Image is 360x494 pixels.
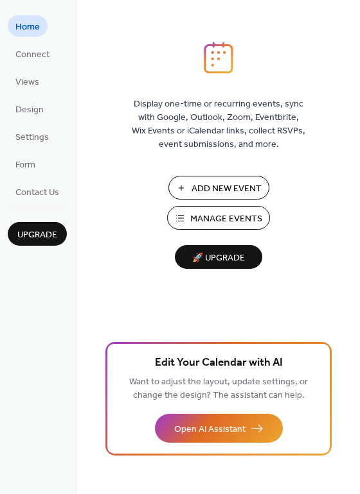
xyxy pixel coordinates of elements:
[175,245,262,269] button: 🚀 Upgrade
[129,373,308,404] span: Want to adjust the layout, update settings, or change the design? The assistant can help.
[15,21,40,34] span: Home
[8,126,57,147] a: Settings
[15,186,59,200] span: Contact Us
[8,153,43,175] a: Form
[8,181,67,202] a: Contact Us
[8,71,47,92] a: Views
[15,103,44,117] span: Design
[174,423,246,436] span: Open AI Assistant
[15,76,39,89] span: Views
[8,43,57,64] a: Connect
[155,414,283,443] button: Open AI Assistant
[17,228,57,242] span: Upgrade
[15,48,50,62] span: Connect
[8,98,51,119] a: Design
[8,15,48,37] a: Home
[204,42,233,74] img: logo_icon.svg
[192,182,262,196] span: Add New Event
[8,222,67,246] button: Upgrade
[190,212,262,226] span: Manage Events
[167,206,270,230] button: Manage Events
[132,98,305,151] span: Display one-time or recurring events, sync with Google, Outlook, Zoom, Eventbrite, Wix Events or ...
[168,176,269,200] button: Add New Event
[155,354,283,372] span: Edit Your Calendar with AI
[15,131,49,144] span: Settings
[183,250,255,267] span: 🚀 Upgrade
[15,158,35,172] span: Form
